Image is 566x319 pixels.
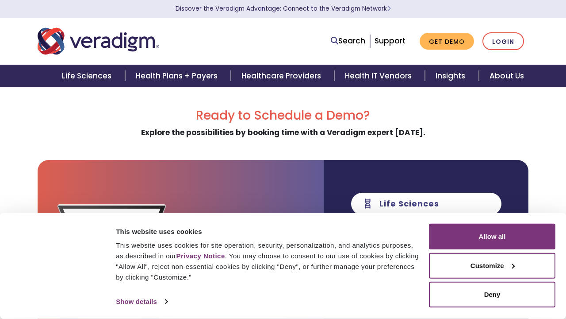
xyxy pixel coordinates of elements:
[429,282,555,307] button: Deny
[387,4,391,13] span: Learn More
[116,295,167,308] a: Show details
[176,252,225,260] a: Privacy Notice
[176,4,391,13] a: Discover the Veradigm Advantage: Connect to the Veradigm NetworkLearn More
[116,240,419,283] div: This website uses cookies for site operation, security, personalization, and analytics purposes, ...
[116,226,419,237] div: This website uses cookies
[375,35,405,46] a: Support
[429,253,555,278] button: Customize
[334,65,425,87] a: Health IT Vendors
[51,65,125,87] a: Life Sciences
[125,65,231,87] a: Health Plans + Payers
[38,108,528,123] h2: Ready to Schedule a Demo?
[231,65,334,87] a: Healthcare Providers
[331,35,365,47] a: Search
[482,32,524,51] a: Login
[141,127,425,138] strong: Explore the possibilities by booking time with a Veradigm expert [DATE].
[38,27,159,56] img: Veradigm logo
[429,224,555,249] button: Allow all
[420,33,474,50] a: Get Demo
[425,65,478,87] a: Insights
[479,65,535,87] a: About Us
